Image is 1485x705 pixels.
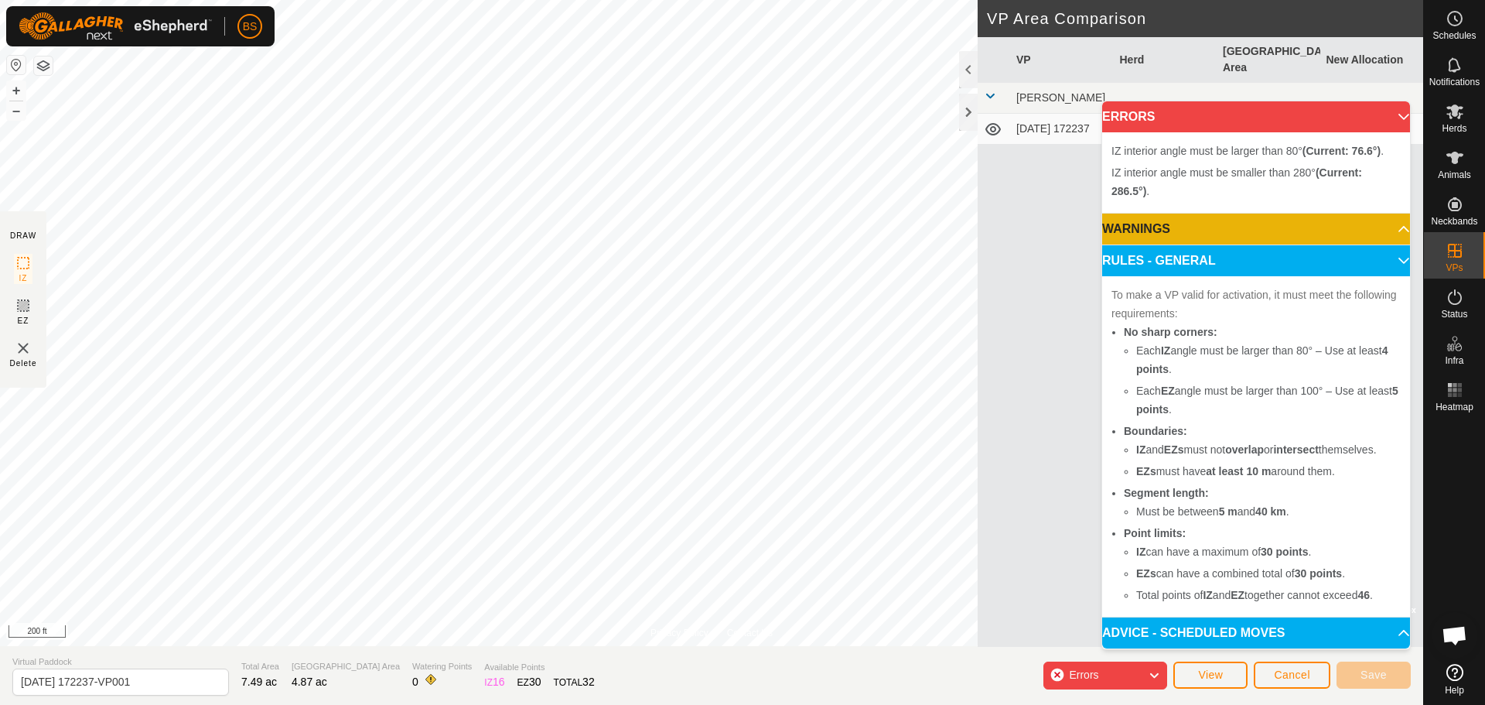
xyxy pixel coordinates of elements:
[7,101,26,120] button: –
[10,358,37,369] span: Delete
[1302,145,1381,157] b: (Current: 76.6°)
[1429,77,1480,87] span: Notifications
[10,230,36,241] div: DRAW
[1219,505,1237,518] b: 5 m
[650,626,708,640] a: Privacy Policy
[1111,289,1397,320] span: To make a VP valid for activation, it must meet the following requirements:
[241,676,277,688] span: 7.49 ac
[1431,217,1477,226] span: Neckbands
[7,81,26,100] button: +
[517,674,541,690] div: EZ
[1102,132,1410,213] p-accordion-content: ERRORS
[1136,502,1401,521] li: Must be between and .
[1111,166,1362,197] span: IZ interior angle must be smaller than 280° .
[412,676,418,688] span: 0
[1360,669,1387,681] span: Save
[34,56,53,75] button: Map Layers
[1445,356,1463,365] span: Infra
[1016,91,1105,104] span: [PERSON_NAME]
[12,655,229,669] span: Virtual Paddock
[241,660,279,673] span: Total Area
[1295,567,1342,580] b: 30 points
[19,12,212,40] img: Gallagher Logo
[484,661,594,674] span: Available Points
[1261,546,1308,558] b: 30 points
[412,660,472,673] span: Watering Points
[1010,114,1114,145] td: [DATE] 172237
[1255,505,1286,518] b: 40 km
[1198,669,1223,681] span: View
[243,19,258,35] span: BS
[1136,586,1401,604] li: Total points of and together cannot exceed .
[1136,341,1401,378] li: Each angle must be larger than 80° – Use at least .
[1136,385,1398,416] b: 5 points
[1273,443,1318,456] b: intersect
[1136,344,1388,375] b: 4 points
[1102,618,1410,649] p-accordion-header: ADVICE - SCHEDULED MOVES
[1136,462,1401,481] li: must have around them.
[292,676,327,688] span: 4.87 ac
[493,676,505,688] span: 16
[1102,276,1410,617] p-accordion-content: RULES - GENERAL
[1136,567,1156,580] b: EZs
[727,626,773,640] a: Contact Us
[1161,344,1170,357] b: IZ
[1320,37,1424,83] th: New Allocation
[1010,37,1114,83] th: VP
[1102,255,1216,267] span: RULES - GENERAL
[1432,612,1478,659] div: Open chat
[1136,465,1156,477] b: EZs
[1069,669,1098,681] span: Errors
[1136,564,1401,583] li: can have a combined total of .
[1136,546,1145,558] b: IZ
[1357,589,1370,601] b: 46
[1432,31,1476,40] span: Schedules
[14,339,32,358] img: VP
[18,315,29,327] span: EZ
[554,674,595,690] div: TOTAL
[1102,223,1170,235] span: WARNINGS
[1435,402,1473,412] span: Heatmap
[1124,527,1186,539] b: Point limits:
[1136,443,1145,456] b: IZ
[1102,627,1285,639] span: ADVICE - SCHEDULED MOVES
[582,676,595,688] span: 32
[1102,245,1410,276] p-accordion-header: RULES - GENERAL
[987,9,1423,28] h2: VP Area Comparison
[1203,589,1212,601] b: IZ
[1442,124,1466,133] span: Herds
[1254,662,1330,689] button: Cancel
[1114,37,1217,83] th: Herd
[1441,310,1467,319] span: Status
[1136,382,1401,419] li: Each angle must be larger than 100° – Use at least .
[1164,443,1184,456] b: EZs
[1124,425,1187,437] b: Boundaries:
[1102,111,1155,123] span: ERRORS
[292,660,400,673] span: [GEOGRAPHIC_DATA] Area
[1124,326,1217,338] b: No sharp corners:
[1438,170,1471,180] span: Animals
[1231,589,1244,601] b: EZ
[7,56,26,74] button: Reset Map
[1111,145,1384,157] span: IZ interior angle must be larger than 80° .
[1424,658,1485,701] a: Help
[1173,662,1248,689] button: View
[1446,263,1463,272] span: VPs
[1217,37,1320,83] th: [GEOGRAPHIC_DATA] Area
[19,272,28,284] span: IZ
[1225,443,1264,456] b: overlap
[1274,669,1310,681] span: Cancel
[529,676,541,688] span: 30
[1102,101,1410,132] p-accordion-header: ERRORS
[1136,440,1401,459] li: and must not or themselves.
[1102,214,1410,245] p-accordion-header: WARNINGS
[1136,542,1401,561] li: can have a maximum of .
[484,674,504,690] div: IZ
[1161,385,1175,397] b: EZ
[1124,487,1209,499] b: Segment length:
[1445,686,1464,695] span: Help
[1206,465,1271,477] b: at least 10 m
[1336,662,1411,689] button: Save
